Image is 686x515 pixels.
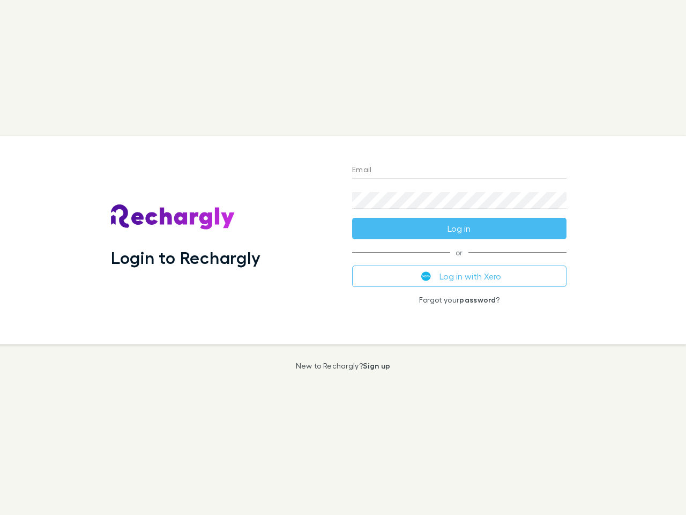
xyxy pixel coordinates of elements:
button: Log in [352,218,566,239]
button: Log in with Xero [352,266,566,287]
span: or [352,252,566,253]
img: Rechargly's Logo [111,204,235,230]
p: New to Rechargly? [296,362,391,370]
img: Xero's logo [421,271,431,281]
a: Sign up [363,361,390,370]
a: password [459,295,496,304]
p: Forgot your ? [352,296,566,304]
h1: Login to Rechargly [111,247,260,268]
